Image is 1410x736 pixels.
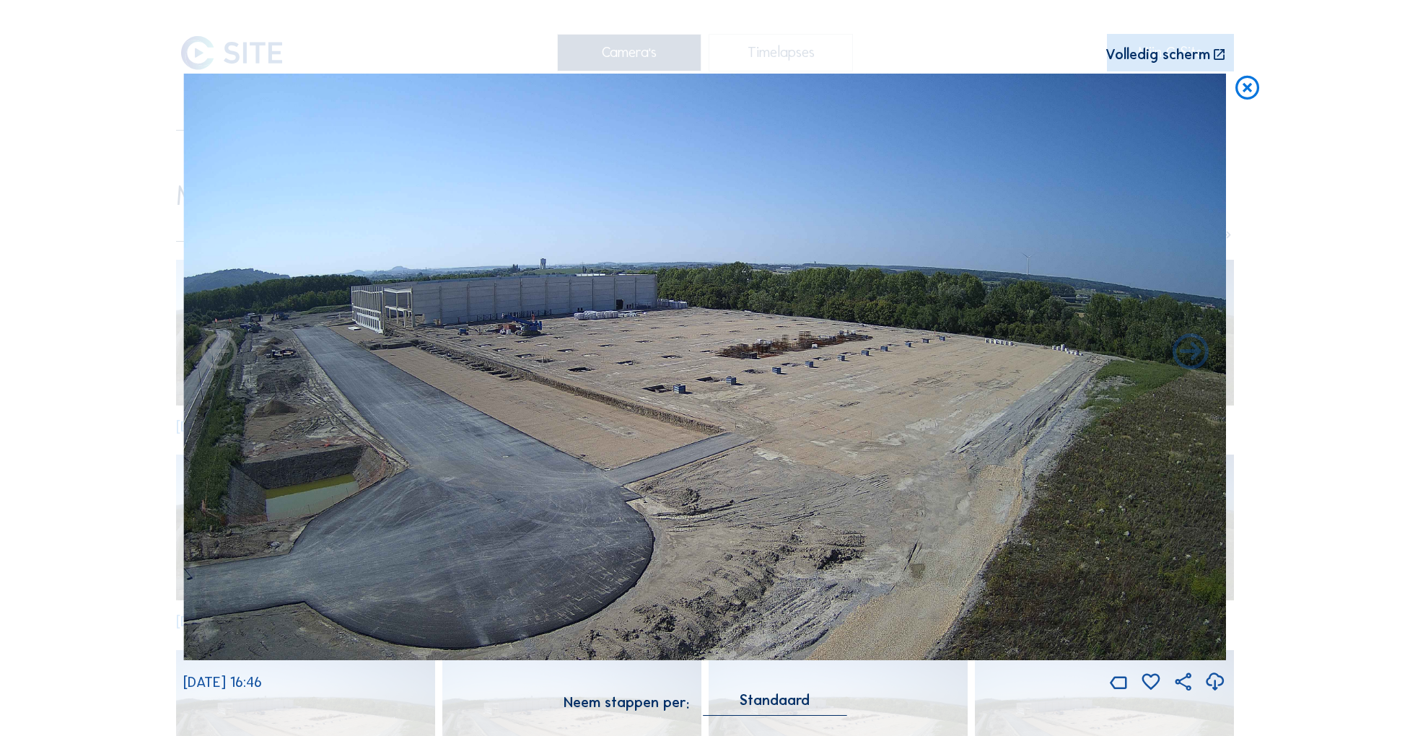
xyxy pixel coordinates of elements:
div: Standaard [703,693,846,714]
div: Standaard [740,693,810,706]
div: Neem stappen per: [564,696,689,710]
div: Volledig scherm [1105,48,1210,63]
img: Image [183,74,1226,660]
i: Back [1169,331,1212,375]
span: [DATE] 16:46 [183,673,262,691]
i: Forward [198,331,241,375]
